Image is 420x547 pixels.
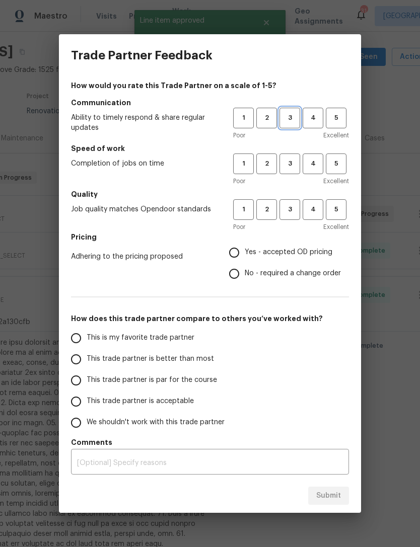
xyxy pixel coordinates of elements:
span: 1 [234,112,253,124]
span: Excellent [323,130,349,140]
button: 3 [279,153,300,174]
h4: How would you rate this Trade Partner on a scale of 1-5? [71,81,349,91]
span: 3 [281,158,299,170]
span: This is my favorite trade partner [87,333,194,343]
h3: Trade Partner Feedback [71,48,213,62]
div: Pricing [229,242,349,284]
span: 4 [304,158,322,170]
span: 4 [304,204,322,215]
button: 5 [326,108,346,128]
button: 4 [303,199,323,220]
button: 2 [256,153,277,174]
h5: Speed of work [71,143,349,153]
span: 2 [257,204,276,215]
span: Job quality matches Opendoor standards [71,204,217,214]
span: Completion of jobs on time [71,159,217,169]
span: Yes - accepted OD pricing [245,247,332,258]
span: 1 [234,158,253,170]
button: 5 [326,153,346,174]
span: This trade partner is better than most [87,354,214,364]
span: 1 [234,204,253,215]
span: Poor [233,130,245,140]
span: 3 [281,204,299,215]
span: This trade partner is acceptable [87,396,194,407]
button: 4 [303,108,323,128]
h5: How does this trade partner compare to others you’ve worked with? [71,314,349,324]
h5: Pricing [71,232,349,242]
span: Ability to timely respond & share regular updates [71,113,217,133]
button: 3 [279,199,300,220]
span: Poor [233,222,245,232]
button: 4 [303,153,323,174]
button: 2 [256,108,277,128]
span: Poor [233,176,245,186]
span: This trade partner is par for the course [87,375,217,385]
span: Excellent [323,176,349,186]
span: We shouldn't work with this trade partner [87,417,225,428]
span: Excellent [323,222,349,232]
button: 1 [233,153,254,174]
button: 2 [256,199,277,220]
div: How does this trade partner compare to others you’ve worked with? [71,328,349,433]
span: 5 [327,204,345,215]
span: 2 [257,112,276,124]
h5: Quality [71,189,349,199]
button: 1 [233,199,254,220]
h5: Communication [71,98,349,108]
span: 5 [327,158,345,170]
span: 2 [257,158,276,170]
span: 3 [281,112,299,124]
span: Adhering to the pricing proposed [71,252,213,262]
span: 4 [304,112,322,124]
button: 3 [279,108,300,128]
button: 1 [233,108,254,128]
span: No - required a change order [245,268,341,279]
h5: Comments [71,437,349,447]
button: 5 [326,199,346,220]
span: 5 [327,112,345,124]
